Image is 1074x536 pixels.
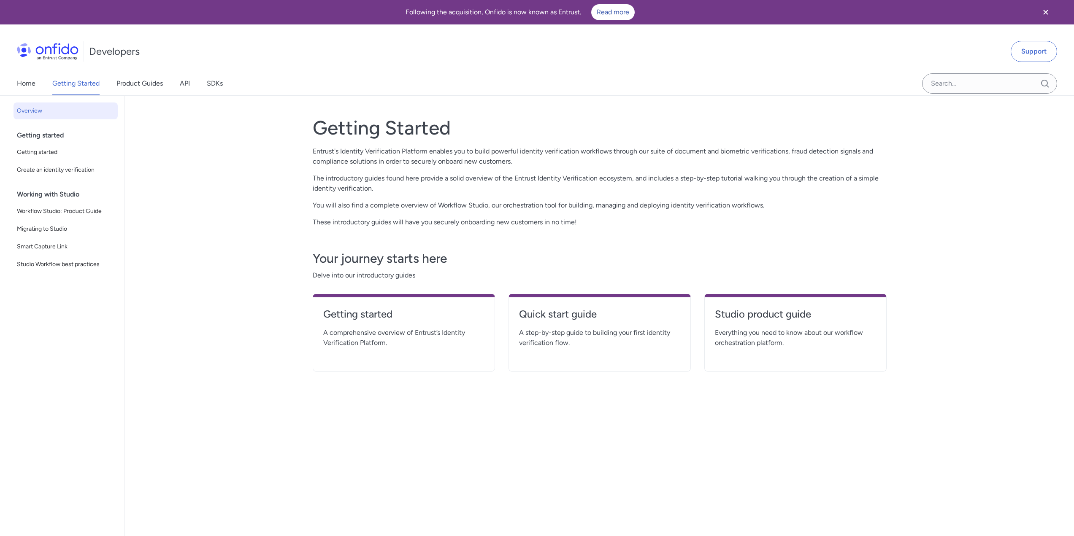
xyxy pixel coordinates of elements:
[14,238,118,255] a: Smart Capture Link
[1041,7,1051,17] svg: Close banner
[591,4,635,20] a: Read more
[715,307,876,328] a: Studio product guide
[715,307,876,321] h4: Studio product guide
[519,328,680,348] span: A step-by-step guide to building your first identity verification flow.
[313,250,887,267] h3: Your journey starts here
[17,242,114,252] span: Smart Capture Link
[14,102,118,119] a: Overview
[323,307,484,328] a: Getting started
[89,45,140,58] h1: Developers
[715,328,876,348] span: Everything you need to know about our workflow orchestration platform.
[17,165,114,175] span: Create an identity verification
[17,127,121,144] div: Getting started
[14,256,118,273] a: Studio Workflow best practices
[52,72,100,95] a: Getting Started
[14,203,118,220] a: Workflow Studio: Product Guide
[1030,2,1061,23] button: Close banner
[313,173,887,194] p: The introductory guides found here provide a solid overview of the Entrust Identity Verification ...
[17,72,35,95] a: Home
[313,146,887,167] p: Entrust's Identity Verification Platform enables you to build powerful identity verification work...
[14,162,118,178] a: Create an identity verification
[519,307,680,321] h4: Quick start guide
[313,116,887,140] h1: Getting Started
[323,328,484,348] span: A comprehensive overview of Entrust’s Identity Verification Platform.
[14,221,118,237] a: Migrating to Studio
[17,43,78,60] img: Onfido Logo
[519,307,680,328] a: Quick start guide
[17,206,114,216] span: Workflow Studio: Product Guide
[10,4,1030,20] div: Following the acquisition, Onfido is now known as Entrust.
[17,259,114,269] span: Studio Workflow best practices
[922,73,1057,94] input: Onfido search input field
[1011,41,1057,62] a: Support
[14,144,118,161] a: Getting started
[116,72,163,95] a: Product Guides
[17,186,121,203] div: Working with Studio
[207,72,223,95] a: SDKs
[313,270,887,280] span: Delve into our introductory guides
[17,147,114,157] span: Getting started
[180,72,190,95] a: API
[323,307,484,321] h4: Getting started
[313,200,887,210] p: You will also find a complete overview of Workflow Studio, our orchestration tool for building, m...
[313,217,887,227] p: These introductory guides will have you securely onboarding new customers in no time!
[17,106,114,116] span: Overview
[17,224,114,234] span: Migrating to Studio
